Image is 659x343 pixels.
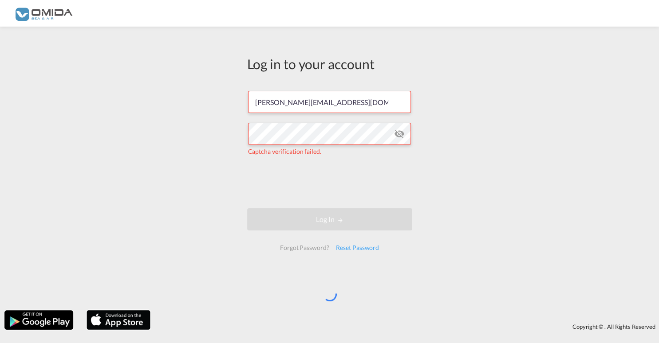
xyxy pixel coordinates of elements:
[86,309,151,331] img: apple.png
[276,240,332,256] div: Forgot Password?
[248,148,321,155] span: Captcha verification failed.
[4,309,74,331] img: google.png
[155,319,659,334] div: Copyright © . All Rights Reserved
[247,55,412,73] div: Log in to your account
[262,165,397,199] iframe: reCAPTCHA
[13,4,73,23] img: 459c566038e111ed959c4fc4f0a4b274.png
[332,240,383,256] div: Reset Password
[247,208,412,230] button: LOGIN
[248,91,411,113] input: Enter email/phone number
[394,129,405,139] md-icon: icon-eye-off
